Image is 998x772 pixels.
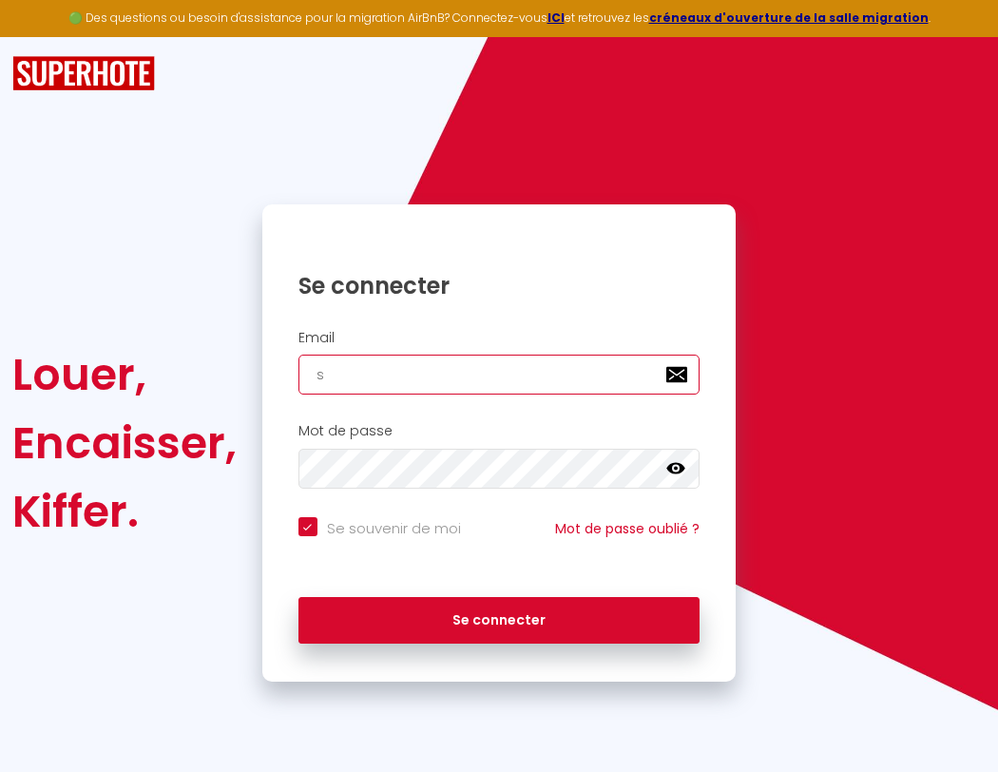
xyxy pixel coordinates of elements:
[15,8,72,65] button: Ouvrir le widget de chat LiveChat
[298,597,701,645] button: Se connecter
[12,340,237,409] div: Louer,
[298,271,701,300] h1: Se connecter
[12,477,237,546] div: Kiffer.
[298,423,701,439] h2: Mot de passe
[547,10,565,26] a: ICI
[12,409,237,477] div: Encaisser,
[555,519,700,538] a: Mot de passe oublié ?
[12,56,155,91] img: SuperHote logo
[649,10,929,26] a: créneaux d'ouverture de la salle migration
[298,355,701,395] input: Ton Email
[298,330,701,346] h2: Email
